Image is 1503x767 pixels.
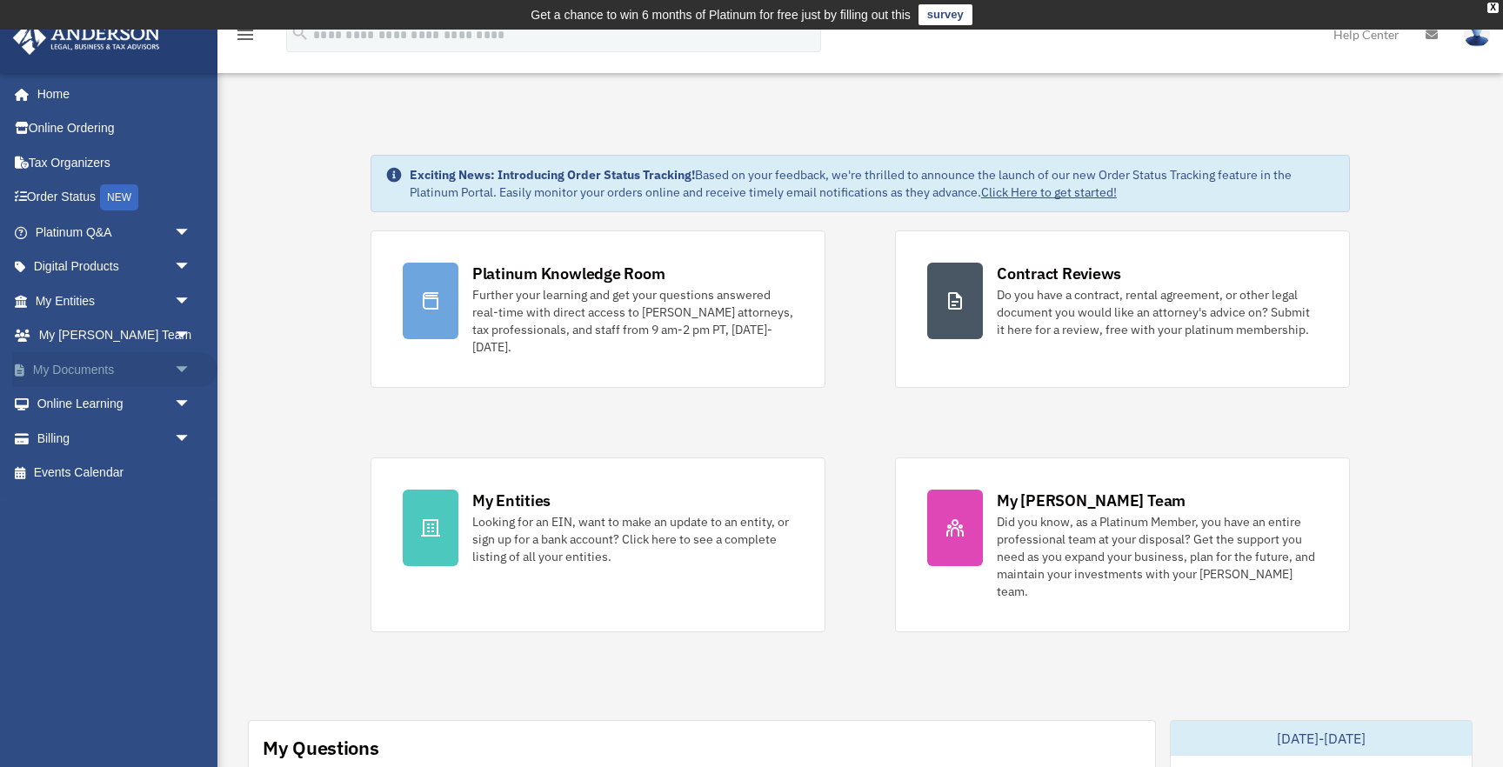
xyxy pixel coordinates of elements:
div: Further your learning and get your questions answered real-time with direct access to [PERSON_NAM... [472,286,793,356]
a: Home [12,77,209,111]
span: arrow_drop_down [174,250,209,285]
a: Digital Productsarrow_drop_down [12,250,217,284]
a: Billingarrow_drop_down [12,421,217,456]
i: menu [235,24,256,45]
span: arrow_drop_down [174,215,209,250]
div: [DATE]-[DATE] [1171,721,1472,756]
div: Get a chance to win 6 months of Platinum for free just by filling out this [531,4,911,25]
a: Platinum Q&Aarrow_drop_down [12,215,217,250]
a: survey [918,4,972,25]
a: My Entitiesarrow_drop_down [12,283,217,318]
a: My Documentsarrow_drop_down [12,352,217,387]
div: My Entities [472,490,551,511]
a: Online Learningarrow_drop_down [12,387,217,422]
span: arrow_drop_down [174,387,209,423]
div: Based on your feedback, we're thrilled to announce the launch of our new Order Status Tracking fe... [410,166,1335,201]
span: arrow_drop_down [174,352,209,388]
div: My [PERSON_NAME] Team [997,490,1186,511]
div: Did you know, as a Platinum Member, you have an entire professional team at your disposal? Get th... [997,513,1318,600]
div: NEW [100,184,138,210]
img: Anderson Advisors Platinum Portal [8,21,165,55]
div: Platinum Knowledge Room [472,263,665,284]
a: My [PERSON_NAME] Teamarrow_drop_down [12,318,217,353]
a: menu [235,30,256,45]
a: Click Here to get started! [981,184,1117,200]
img: User Pic [1464,22,1490,47]
a: Online Ordering [12,111,217,146]
a: Events Calendar [12,456,217,490]
a: Tax Organizers [12,145,217,180]
div: Contract Reviews [997,263,1121,284]
span: arrow_drop_down [174,283,209,319]
div: Looking for an EIN, want to make an update to an entity, or sign up for a bank account? Click her... [472,513,793,565]
span: arrow_drop_down [174,318,209,354]
a: Contract Reviews Do you have a contract, rental agreement, or other legal document you would like... [895,230,1350,388]
a: Order StatusNEW [12,180,217,216]
div: close [1487,3,1499,13]
span: arrow_drop_down [174,421,209,457]
a: My Entities Looking for an EIN, want to make an update to an entity, or sign up for a bank accoun... [371,457,825,632]
a: Platinum Knowledge Room Further your learning and get your questions answered real-time with dire... [371,230,825,388]
strong: Exciting News: Introducing Order Status Tracking! [410,167,695,183]
div: Do you have a contract, rental agreement, or other legal document you would like an attorney's ad... [997,286,1318,338]
i: search [291,23,310,43]
a: My [PERSON_NAME] Team Did you know, as a Platinum Member, you have an entire professional team at... [895,457,1350,632]
div: My Questions [263,735,379,761]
